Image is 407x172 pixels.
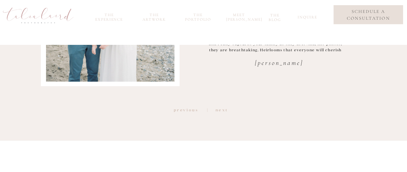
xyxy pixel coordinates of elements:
a: schedule a consultation [338,8,398,22]
a: the Artwork [139,13,170,20]
a: the experience [92,13,126,20]
a: meet [PERSON_NAME] [226,13,252,20]
a: the portfolio [183,13,214,20]
h3: [PERSON_NAME] [255,57,303,65]
a: next [216,107,234,117]
a: inquire [298,15,316,22]
a: the blog [265,13,285,20]
a: previous | [174,107,217,117]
